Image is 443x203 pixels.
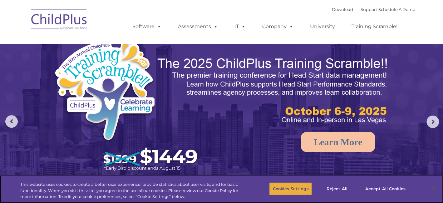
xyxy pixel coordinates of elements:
[269,182,312,195] button: Cookies Settings
[28,5,91,36] img: ChildPlus by Procare Solutions
[332,7,353,12] a: Download
[256,20,300,33] a: Company
[361,7,377,12] a: Support
[228,20,252,33] a: IT
[301,132,375,152] a: Learn More
[304,20,341,33] a: University
[126,20,168,33] a: Software
[426,182,440,196] button: Close
[172,20,224,33] a: Assessments
[87,67,113,72] span: Phone number
[20,181,244,200] div: This website uses cookies to create a better user experience, provide statistics about user visit...
[362,182,409,195] button: Accept All Cookies
[87,41,106,46] span: Last name
[317,182,356,195] button: Reject All
[378,7,415,12] a: Schedule A Demo
[345,20,405,33] a: Training Scramble!!
[332,7,415,12] font: |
